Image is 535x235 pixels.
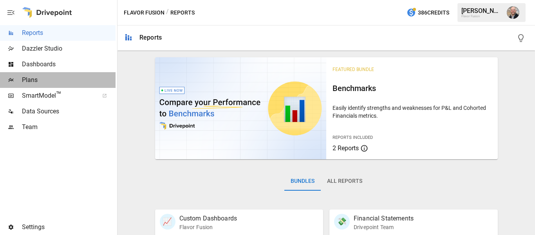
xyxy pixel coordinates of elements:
[333,135,373,140] span: Reports Included
[22,60,116,69] span: Dashboards
[507,6,519,19] img: Dustin Jacobson
[333,82,492,95] h6: Benchmarks
[22,107,116,116] span: Data Sources
[22,91,94,100] span: SmartModel
[354,223,414,231] p: Drivepoint Team
[461,7,502,15] div: [PERSON_NAME]
[22,28,116,38] span: Reports
[22,44,116,53] span: Dazzler Studio
[155,57,327,159] img: video thumbnail
[418,8,449,18] span: 386 Credits
[461,15,502,18] div: Flavor Fusion
[22,222,116,232] span: Settings
[403,5,452,20] button: 386Credits
[179,223,237,231] p: Flavor Fusion
[124,8,164,18] button: Flavor Fusion
[333,144,359,152] span: 2 Reports
[139,34,162,41] div: Reports
[166,8,169,18] div: /
[321,172,369,191] button: All Reports
[160,214,175,230] div: 📈
[354,214,414,223] p: Financial Statements
[333,67,374,72] span: Featured Bundle
[284,172,321,191] button: Bundles
[56,90,61,100] span: ™
[179,214,237,223] p: Custom Dashboards
[333,104,492,120] p: Easily identify strengths and weaknesses for P&L and Cohorted Financials metrics.
[22,122,116,132] span: Team
[22,75,116,85] span: Plans
[334,214,350,230] div: 💸
[502,2,524,24] button: Dustin Jacobson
